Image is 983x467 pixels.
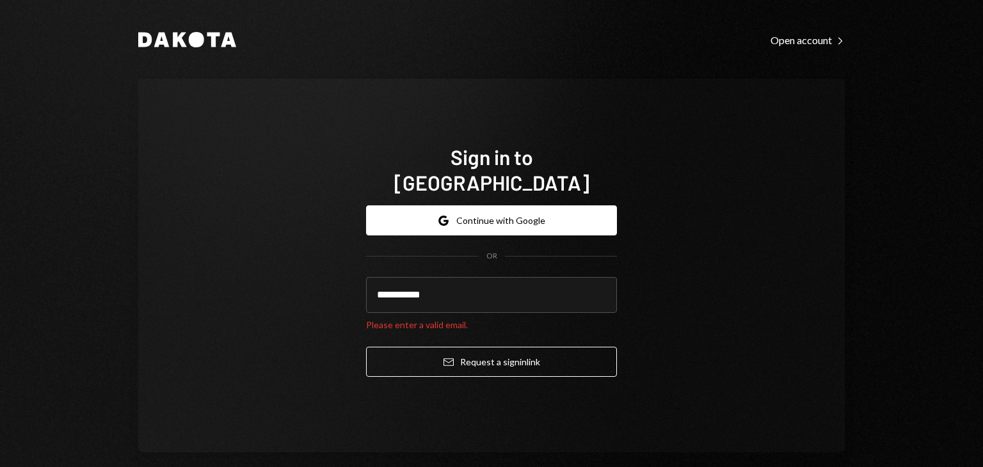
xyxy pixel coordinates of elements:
h1: Sign in to [GEOGRAPHIC_DATA] [366,144,617,195]
button: Continue with Google [366,205,617,235]
a: Open account [771,33,845,47]
div: OR [486,251,497,262]
div: Open account [771,34,845,47]
div: Please enter a valid email. [366,318,617,331]
button: Request a signinlink [366,347,617,377]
